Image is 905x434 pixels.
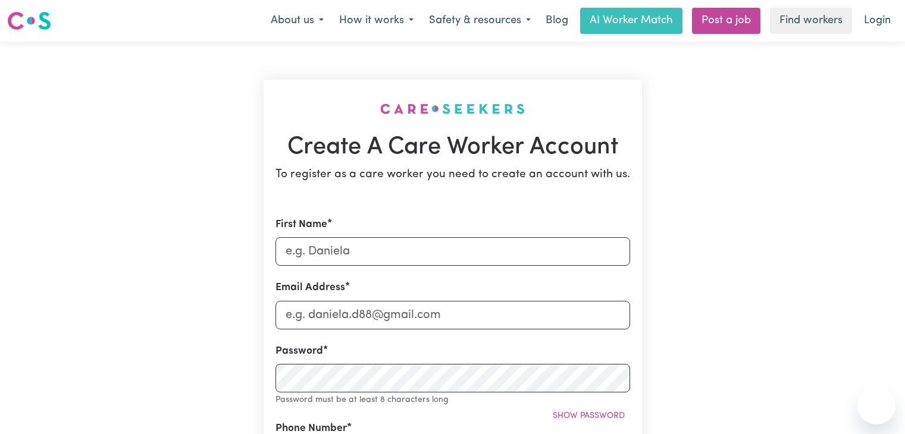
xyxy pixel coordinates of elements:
[770,8,852,34] a: Find workers
[275,237,630,266] input: e.g. Daniela
[331,8,421,33] button: How it works
[692,8,760,34] a: Post a job
[7,7,51,34] a: Careseekers logo
[275,133,630,162] h1: Create A Care Worker Account
[263,8,331,33] button: About us
[275,395,449,404] small: Password must be at least 8 characters long
[538,8,575,34] a: Blog
[421,8,538,33] button: Safety & resources
[547,407,630,425] button: Show password
[275,217,327,232] label: First Name
[553,411,625,420] span: Show password
[275,301,630,329] input: e.g. daniela.d88@gmail.com
[857,386,895,424] iframe: Button to launch messaging window
[275,166,630,184] p: To register as a care worker you need to create an account with us.
[275,344,323,359] label: Password
[275,280,345,295] label: Email Address
[7,10,51,32] img: Careseekers logo
[580,8,682,34] a: AI Worker Match
[857,8,898,34] a: Login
